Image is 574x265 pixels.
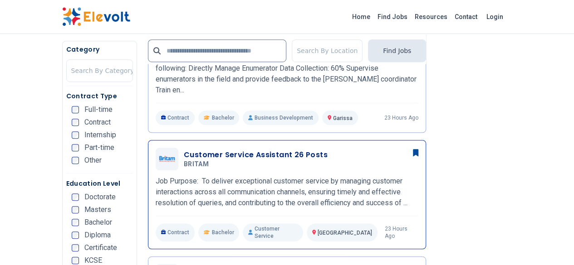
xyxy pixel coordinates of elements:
[333,115,353,121] span: Garissa
[72,257,79,264] input: KCSE
[156,111,195,125] p: Contract
[66,45,133,54] h5: Category
[72,206,79,213] input: Masters
[84,106,113,113] span: Full-time
[84,144,114,151] span: Part-time
[84,257,102,264] span: KCSE
[66,92,133,101] h5: Contract Type
[156,52,418,96] p: Job Description: Your responsibilities will include, but are not limited to the following: Direct...
[72,144,79,151] input: Part-time
[72,131,79,139] input: Internship
[72,219,79,226] input: Bachelor
[529,222,574,265] iframe: Chat Widget
[158,156,176,162] img: BRITAM
[84,131,116,139] span: Internship
[72,231,79,239] input: Diploma
[84,119,111,126] span: Contract
[243,111,318,125] p: Business Development
[72,106,79,113] input: Full-time
[451,10,481,24] a: Contact
[72,193,79,201] input: Doctorate
[384,114,418,121] p: 23 hours ago
[348,10,374,24] a: Home
[211,229,234,236] span: Bachelor
[156,148,418,241] a: BRITAMCustomer Service Assistant 26 PostsBRITAMJob Purpose: To deliver exceptional customer servi...
[318,230,372,236] span: [GEOGRAPHIC_DATA]
[481,8,509,26] a: Login
[84,206,111,213] span: Masters
[156,223,195,241] p: Contract
[368,39,426,62] button: Find Jobs
[385,225,418,240] p: 23 hours ago
[72,119,79,126] input: Contract
[184,149,328,160] h3: Customer Service Assistant 26 Posts
[84,193,116,201] span: Doctorate
[184,160,209,169] span: BRITAM
[156,176,418,208] p: Job Purpose: To deliver exceptional customer service by managing customer interactions across all...
[84,231,111,239] span: Diploma
[72,157,79,164] input: Other
[84,219,112,226] span: Bachelor
[243,223,303,241] p: Customer Service
[84,157,102,164] span: Other
[84,244,117,251] span: Certificate
[156,17,418,125] a: Village EnterprisePart Time Senior Enumerator Dadaab, [GEOGRAPHIC_DATA] (Six Months Fixed Term Co...
[211,114,234,121] span: Bachelor
[66,179,133,188] h5: Education Level
[72,244,79,251] input: Certificate
[411,10,451,24] a: Resources
[374,10,411,24] a: Find Jobs
[62,7,130,26] img: Elevolt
